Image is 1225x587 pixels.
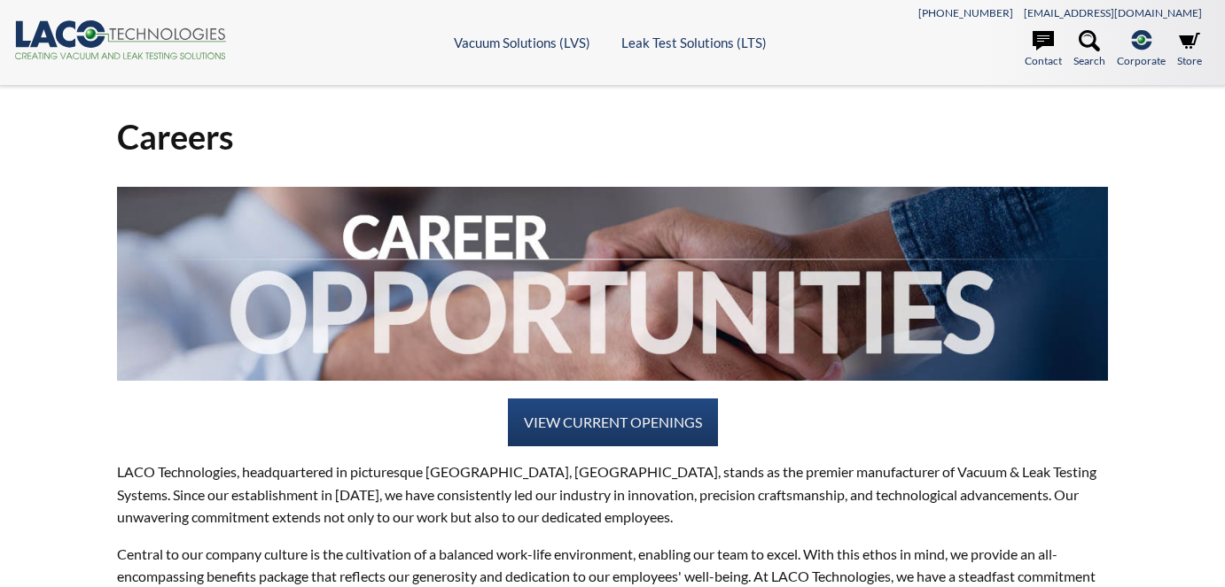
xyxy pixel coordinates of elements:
a: Leak Test Solutions (LTS) [621,35,767,50]
a: Contact [1025,30,1062,69]
span: Corporate [1117,52,1166,69]
a: [PHONE_NUMBER] [918,6,1013,19]
img: 2024-Career-Opportunities.jpg [117,187,1108,380]
a: Store [1177,30,1202,69]
a: VIEW CURRENT OPENINGS [508,398,718,446]
a: Search [1073,30,1105,69]
a: [EMAIL_ADDRESS][DOMAIN_NAME] [1024,6,1202,19]
h1: Careers [117,115,1108,158]
p: LACO Technologies, headquartered in picturesque [GEOGRAPHIC_DATA], [GEOGRAPHIC_DATA], stands as t... [117,460,1108,529]
a: Vacuum Solutions (LVS) [454,35,590,50]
